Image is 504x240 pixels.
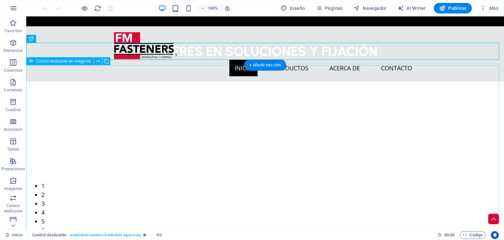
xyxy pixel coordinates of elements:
i: Volver a cargar página [94,5,101,12]
h6: 100% [207,4,218,12]
span: : [449,232,450,237]
button: Haz clic para salir del modo de previsualización y seguir editando [80,4,88,12]
p: Accordion [4,127,22,132]
span: Navegador [353,5,387,12]
i: Este elemento es un preajuste personalizable [143,233,146,237]
span: AI Writer [397,5,426,12]
p: Imágenes [4,186,22,191]
i: Al redimensionar, ajustar el nivel de zoom automáticamente para ajustarse al dispositivo elegido. [224,5,230,11]
p: Columnas [4,68,23,73]
p: Elementos [4,48,23,53]
button: Páginas [313,3,346,13]
button: AI Writer [395,3,429,13]
span: 00 00 [444,231,454,239]
span: Haz clic para seleccionar y doble clic para editar [32,231,67,239]
span: Publicar [439,5,467,12]
span: Haz clic para seleccionar y doble clic para editar [157,231,162,239]
nav: breadcrumb [32,231,162,239]
div: Diseño (Ctrl+Alt+Y) [278,3,308,13]
h6: Tiempo de la sesión [437,231,455,239]
button: Usercentrics [491,231,499,239]
a: Haz clic para cancelar la selección y doble clic para abrir páginas [5,231,23,239]
p: Contenido [4,87,22,93]
p: Tablas [7,147,19,152]
button: Publicar [434,3,472,13]
button: Código [460,231,486,239]
span: Más [480,5,498,12]
span: . preset-slider-content-v3-wide-dots .bg-primary [69,231,140,239]
button: Diseño [278,3,308,13]
button: 100% [198,4,221,12]
div: + Añadir sección [244,60,286,71]
button: Navegador [351,3,389,13]
button: Más [477,3,501,13]
button: reload [94,4,101,12]
p: Cuadros [6,107,21,112]
span: Páginas [316,5,343,12]
span: Código [463,231,483,239]
span: Control deslizante de imágenes [36,59,91,63]
p: Favoritos [5,28,22,34]
span: Diseño [281,5,305,12]
p: Prestaciones [1,166,25,172]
